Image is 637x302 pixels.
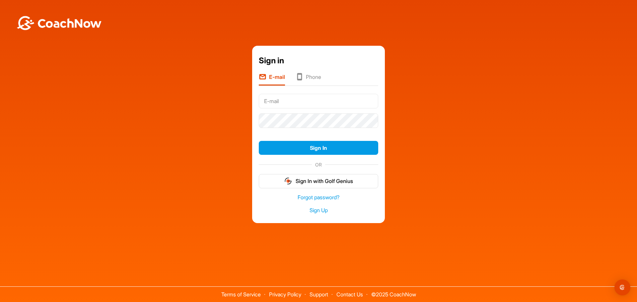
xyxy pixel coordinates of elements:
[336,291,363,298] a: Contact Us
[259,194,378,201] a: Forgot password?
[310,291,328,298] a: Support
[614,279,630,295] div: Open Intercom Messenger
[368,287,419,297] span: © 2025 CoachNow
[269,291,301,298] a: Privacy Policy
[259,174,378,188] button: Sign In with Golf Genius
[284,177,292,185] img: gg_logo
[221,291,261,298] a: Terms of Service
[259,141,378,155] button: Sign In
[16,16,102,30] img: BwLJSsUCoWCh5upNqxVrqldRgqLPVwmV24tXu5FoVAoFEpwwqQ3VIfuoInZCoVCoTD4vwADAC3ZFMkVEQFDAAAAAElFTkSuQmCC
[259,94,378,108] input: E-mail
[312,161,325,168] span: OR
[259,207,378,214] a: Sign Up
[259,73,285,86] li: E-mail
[296,73,321,86] li: Phone
[259,55,378,67] div: Sign in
